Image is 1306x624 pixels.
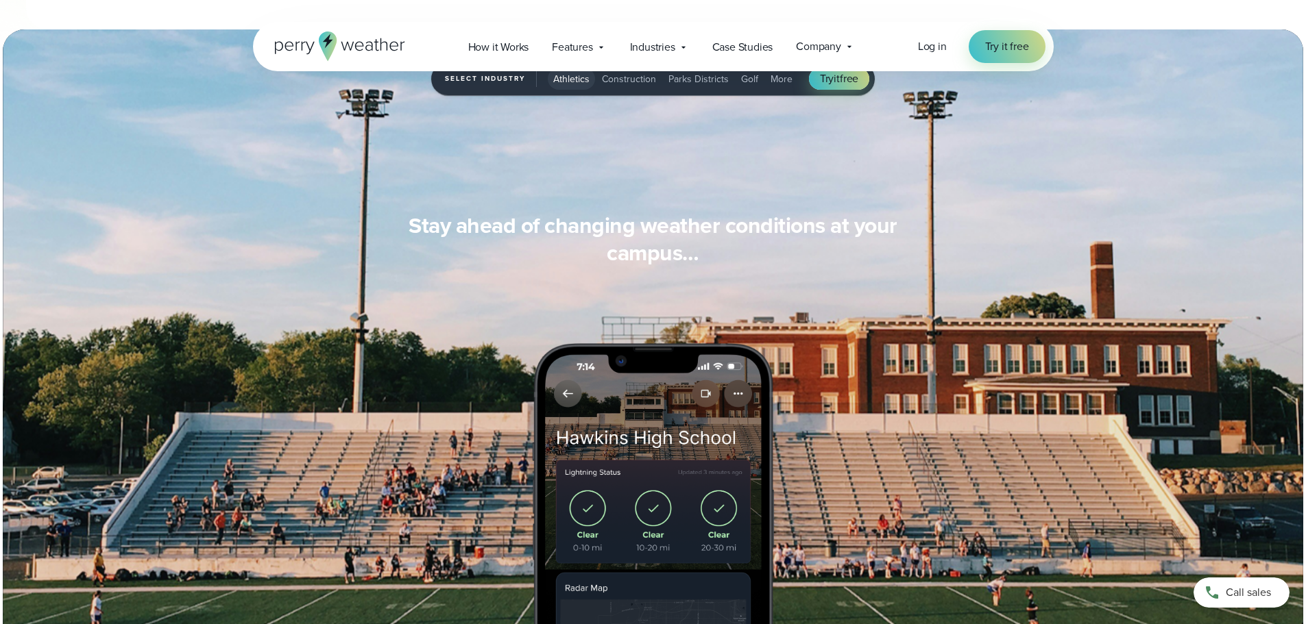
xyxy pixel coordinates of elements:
[796,38,841,55] span: Company
[701,33,785,61] a: Case Studies
[663,68,734,90] button: Parks Districts
[918,38,947,55] a: Log in
[741,72,758,86] span: Golf
[552,39,592,55] span: Features
[630,39,675,55] span: Industries
[1194,577,1290,608] a: Call sales
[596,68,662,90] button: Construction
[1226,584,1271,601] span: Call sales
[602,72,656,86] span: Construction
[445,71,537,87] span: Select Industry
[553,72,590,86] span: Athletics
[668,72,729,86] span: Parks Districts
[457,33,541,61] a: How it Works
[918,38,947,54] span: Log in
[765,68,798,90] button: More
[969,30,1045,63] a: Try it free
[712,39,773,55] span: Case Studies
[771,72,793,86] span: More
[736,68,764,90] button: Golf
[985,38,1029,55] span: Try it free
[390,212,917,266] h3: Stay ahead of changing weather conditions at your campus…
[834,71,840,86] span: it
[820,71,858,87] span: Try free
[809,68,869,90] a: Tryitfree
[548,68,595,90] button: Athletics
[468,39,529,55] span: How it Works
